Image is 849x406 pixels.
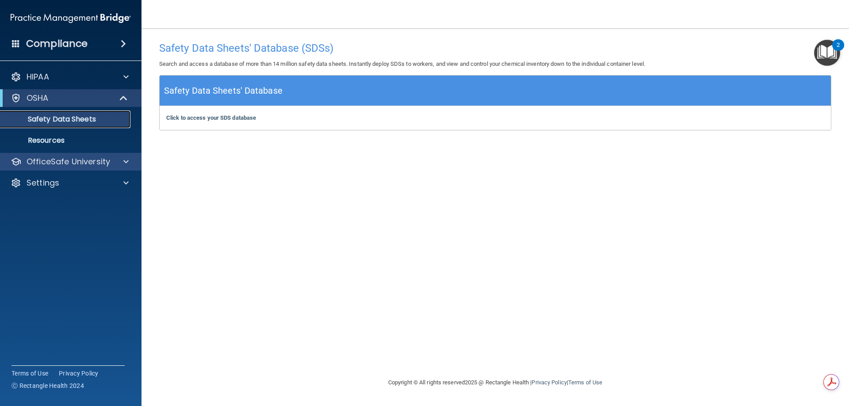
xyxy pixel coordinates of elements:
p: HIPAA [27,72,49,82]
a: Privacy Policy [59,369,99,378]
div: Copyright © All rights reserved 2025 @ Rectangle Health | | [334,368,657,397]
div: 2 [837,45,840,57]
h5: Safety Data Sheets' Database [164,83,283,99]
button: Open Resource Center, 2 new notifications [814,40,840,66]
p: Settings [27,178,59,188]
a: Terms of Use [568,379,602,386]
h4: Safety Data Sheets' Database (SDSs) [159,42,831,54]
a: Privacy Policy [532,379,566,386]
p: OfficeSafe University [27,156,110,167]
a: HIPAA [11,72,129,82]
a: Settings [11,178,129,188]
a: Click to access your SDS database [166,114,256,121]
span: Ⓒ Rectangle Health 2024 [11,381,84,390]
p: OSHA [27,93,49,103]
a: Terms of Use [11,369,48,378]
a: OSHA [11,93,128,103]
p: Resources [6,136,126,145]
p: Safety Data Sheets [6,115,126,124]
a: OfficeSafe University [11,156,129,167]
p: Search and access a database of more than 14 million safety data sheets. Instantly deploy SDSs to... [159,59,831,69]
img: PMB logo [11,9,131,27]
h4: Compliance [26,38,88,50]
